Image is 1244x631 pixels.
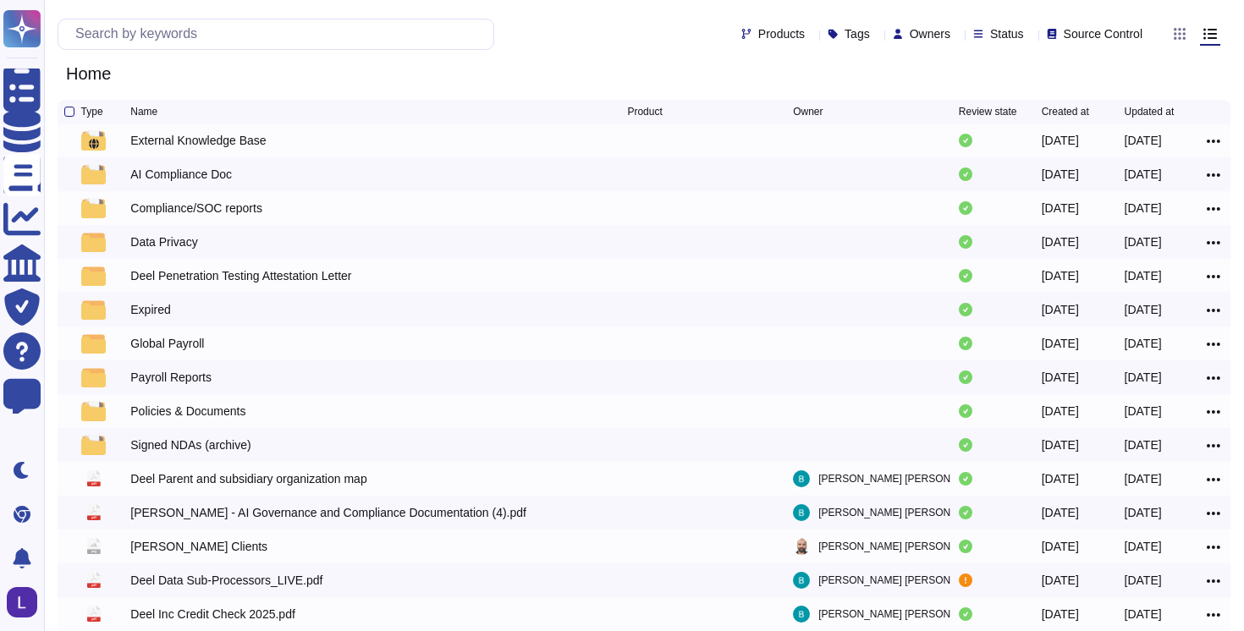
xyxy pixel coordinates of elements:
[793,572,810,589] img: user
[130,301,170,318] div: Expired
[1042,107,1089,117] span: Created at
[1125,335,1162,352] div: [DATE]
[818,572,988,589] span: [PERSON_NAME] [PERSON_NAME]
[1125,470,1162,487] div: [DATE]
[1042,403,1079,420] div: [DATE]
[793,538,810,555] img: user
[81,401,105,421] img: folder
[1042,504,1079,521] div: [DATE]
[130,132,266,149] div: External Knowledge Base
[81,107,103,117] span: Type
[7,587,37,617] img: user
[818,538,988,555] span: [PERSON_NAME] [PERSON_NAME]
[1125,504,1162,521] div: [DATE]
[3,584,49,621] button: user
[81,333,105,354] img: folder
[1042,335,1079,352] div: [DATE]
[1042,132,1079,149] div: [DATE]
[1042,200,1079,217] div: [DATE]
[793,606,810,623] img: user
[793,470,810,487] img: user
[130,166,232,183] div: AI Compliance Doc
[130,233,197,250] div: Data Privacy
[130,572,322,589] div: Deel Data Sub-Processors_LIVE.pdf
[990,28,1024,40] span: Status
[818,504,988,521] span: [PERSON_NAME] [PERSON_NAME]
[1125,572,1162,589] div: [DATE]
[130,606,295,623] div: Deel Inc Credit Check 2025.pdf
[910,28,950,40] span: Owners
[81,164,105,184] img: folder
[1042,538,1079,555] div: [DATE]
[1125,301,1162,318] div: [DATE]
[1042,606,1079,623] div: [DATE]
[130,335,204,352] div: Global Payroll
[1042,369,1079,386] div: [DATE]
[959,107,1017,117] span: Review state
[1125,200,1162,217] div: [DATE]
[1125,606,1162,623] div: [DATE]
[1125,107,1175,117] span: Updated at
[1042,436,1079,453] div: [DATE]
[845,28,870,40] span: Tags
[81,435,105,455] img: folder
[1125,369,1162,386] div: [DATE]
[1042,470,1079,487] div: [DATE]
[1064,28,1142,40] span: Source Control
[1125,538,1162,555] div: [DATE]
[793,504,810,521] img: user
[67,19,493,49] input: Search by keywords
[1042,166,1079,183] div: [DATE]
[1125,403,1162,420] div: [DATE]
[81,367,105,387] img: folder
[1042,233,1079,250] div: [DATE]
[1125,436,1162,453] div: [DATE]
[793,107,823,117] span: Owner
[81,130,105,151] img: folder
[130,436,250,453] div: Signed NDAs (archive)
[130,470,366,487] div: Deel Parent and subsidiary organization map
[130,403,245,420] div: Policies & Documents
[818,606,988,623] span: [PERSON_NAME] [PERSON_NAME]
[818,470,988,487] span: [PERSON_NAME] [PERSON_NAME]
[130,538,267,555] div: [PERSON_NAME] Clients
[81,232,105,252] img: folder
[58,61,119,86] span: Home
[758,28,805,40] span: Products
[130,504,526,521] div: [PERSON_NAME] - AI Governance and Compliance Documentation (4).pdf
[1042,572,1079,589] div: [DATE]
[81,198,105,218] img: folder
[130,107,157,117] span: Name
[1125,132,1162,149] div: [DATE]
[627,107,662,117] span: Product
[81,299,105,320] img: folder
[1042,267,1079,284] div: [DATE]
[130,267,351,284] div: Deel Penetration Testing Attestation Letter
[81,266,105,286] img: folder
[1125,267,1162,284] div: [DATE]
[1125,233,1162,250] div: [DATE]
[130,369,212,386] div: Payroll Reports
[1125,166,1162,183] div: [DATE]
[1042,301,1079,318] div: [DATE]
[130,200,262,217] div: Compliance/SOC reports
